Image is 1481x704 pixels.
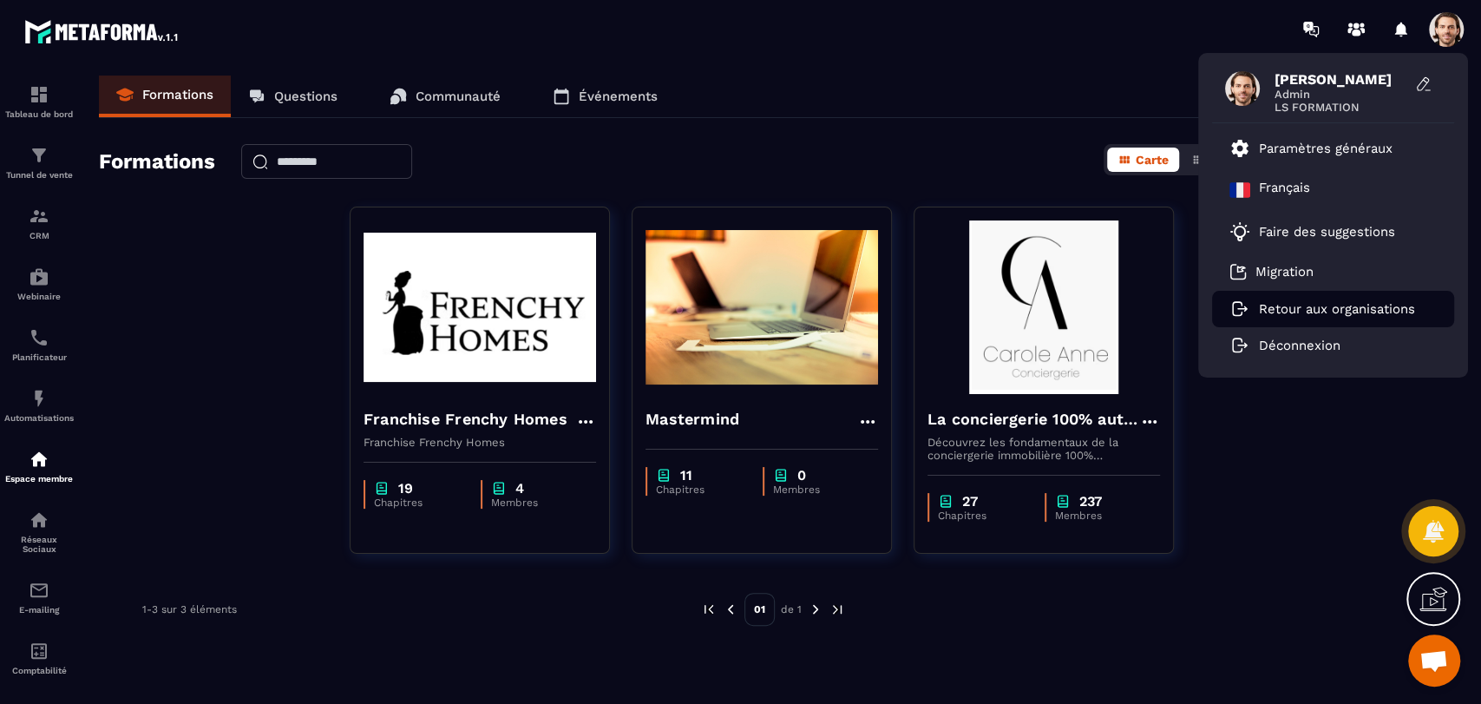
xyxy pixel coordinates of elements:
p: 01 [744,593,775,626]
span: LS FORMATION [1275,101,1405,114]
img: formation [29,84,49,105]
a: Événements [535,76,675,117]
p: Questions [274,89,337,104]
p: Réseaux Sociaux [4,535,74,554]
button: Carte [1107,148,1179,172]
a: Migration [1229,263,1314,280]
img: formation-background [645,220,878,394]
a: automationsautomationsAutomatisations [4,375,74,436]
p: Franchise Frenchy Homes [364,436,596,449]
img: accountant [29,641,49,661]
img: automations [29,266,49,287]
p: de 1 [781,602,802,616]
p: Chapitres [938,510,1027,522]
img: chapter [938,493,953,510]
a: Communauté [372,76,518,117]
a: Retour aux organisations [1229,301,1415,317]
img: prev [701,602,717,617]
p: Paramètres généraux [1259,141,1393,156]
p: Membres [491,497,579,509]
p: Tableau de bord [4,109,74,119]
p: Comptabilité [4,666,74,675]
p: Événements [579,89,658,104]
p: Migration [1255,264,1314,280]
img: scheduler [29,327,49,348]
img: formation [29,145,49,166]
p: Déconnexion [1259,338,1340,353]
img: formation-background [927,220,1160,394]
p: Faire des suggestions [1259,224,1395,240]
img: chapter [656,467,672,484]
p: Communauté [416,89,501,104]
p: 237 [1079,493,1102,510]
a: automationsautomationsWebinaire [4,253,74,314]
p: Tunnel de vente [4,170,74,180]
img: logo [24,16,180,47]
h2: Formations [99,144,215,181]
a: formationformationTableau de bord [4,71,74,132]
p: Français [1259,180,1310,201]
h4: La conciergerie 100% automatisée [927,407,1139,431]
a: Questions [231,76,355,117]
a: schedulerschedulerPlanificateur [4,314,74,375]
img: automations [29,388,49,409]
img: chapter [491,480,507,497]
p: Retour aux organisations [1259,301,1415,317]
p: 4 [515,480,524,497]
img: automations [29,449,49,470]
a: social-networksocial-networkRéseaux Sociaux [4,497,74,567]
img: formation [29,206,49,227]
span: Admin [1275,88,1405,101]
a: Mở cuộc trò chuyện [1408,635,1460,687]
img: chapter [1055,493,1071,510]
img: next [808,602,823,617]
h4: Franchise Frenchy Homes [364,407,567,431]
p: CRM [4,231,74,240]
img: formation-background [364,220,596,394]
img: chapter [374,480,390,497]
img: email [29,580,49,601]
p: Découvrez les fondamentaux de la conciergerie immobilière 100% automatisée. Cette formation est c... [927,436,1160,462]
a: automationsautomationsEspace membre [4,436,74,497]
button: Liste [1181,148,1248,172]
p: 19 [398,480,413,497]
p: 1-3 sur 3 éléments [142,603,237,615]
p: Membres [773,484,861,496]
p: Chapitres [656,484,745,496]
p: E-mailing [4,605,74,615]
img: social-network [29,510,49,530]
a: Paramètres généraux [1229,138,1393,159]
a: accountantaccountantComptabilité [4,628,74,688]
img: chapter [773,467,789,484]
p: Formations [142,87,213,102]
h4: Mastermind [645,407,739,431]
p: Planificateur [4,352,74,362]
p: Automatisations [4,413,74,423]
a: formationformationCRM [4,193,74,253]
p: Chapitres [374,497,463,509]
span: [PERSON_NAME] [1275,71,1405,88]
p: 27 [962,493,978,510]
p: 11 [680,467,692,484]
a: formation-backgroundLa conciergerie 100% automatiséeDécouvrez les fondamentaux de la conciergerie... [914,207,1196,576]
a: emailemailE-mailing [4,567,74,628]
a: formation-backgroundFranchise Frenchy HomesFranchise Frenchy Homeschapter19Chapitreschapter4Membres [350,207,632,576]
img: next [829,602,845,617]
a: Formations [99,76,231,117]
span: Carte [1136,153,1169,167]
p: Espace membre [4,474,74,484]
img: prev [723,602,738,617]
a: Faire des suggestions [1229,221,1415,242]
p: 0 [797,467,806,484]
a: formation-backgroundMastermindchapter11Chapitreschapter0Membres [632,207,914,576]
a: formationformationTunnel de vente [4,132,74,193]
p: Membres [1055,510,1143,522]
p: Webinaire [4,292,74,301]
